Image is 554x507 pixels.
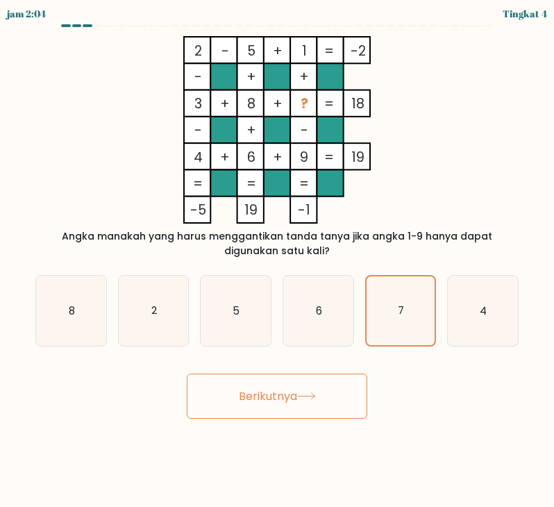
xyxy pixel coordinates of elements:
tspan: - [221,42,229,60]
tspan: + [273,148,283,167]
tspan: 8 [247,94,255,113]
tspan: = [193,174,203,193]
text: 2 [151,303,157,317]
tspan: 19 [351,148,364,167]
text: 7 [398,304,404,317]
text: 8 [69,303,75,317]
tspan: -1 [298,201,310,219]
tspan: -2 [351,42,366,60]
tspan: = [299,174,309,193]
tspan: + [273,42,283,60]
tspan: 4 [194,148,203,167]
tspan: + [220,148,230,167]
tspan: 3 [194,94,202,113]
font: Berikutnya [239,388,297,404]
tspan: - [301,121,308,140]
font: Tingkat 4 [503,7,547,20]
font: jam 2:04 [7,7,46,20]
tspan: - [194,121,202,140]
text: 6 [316,303,322,317]
tspan: + [220,94,230,113]
tspan: ? [301,94,308,113]
tspan: 2 [194,42,202,60]
tspan: 19 [244,201,258,219]
tspan: = [324,42,334,60]
tspan: = [246,174,256,193]
tspan: 6 [247,148,255,167]
button: Berikutnya [187,374,367,419]
font: Angka manakah yang harus menggantikan tanda tanya jika angka 1-9 hanya dapat digunakan satu kali? [62,229,492,258]
tspan: = [324,94,334,113]
text: 5 [233,303,240,317]
text: 4 [480,303,487,317]
tspan: 1 [302,42,307,60]
tspan: = [324,148,334,167]
tspan: - [194,67,202,86]
tspan: 9 [300,148,308,167]
tspan: + [299,67,309,86]
tspan: -5 [190,201,206,219]
tspan: + [273,94,283,113]
tspan: + [246,67,256,86]
tspan: 5 [247,42,255,60]
tspan: + [246,121,256,140]
tspan: 18 [351,94,364,113]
